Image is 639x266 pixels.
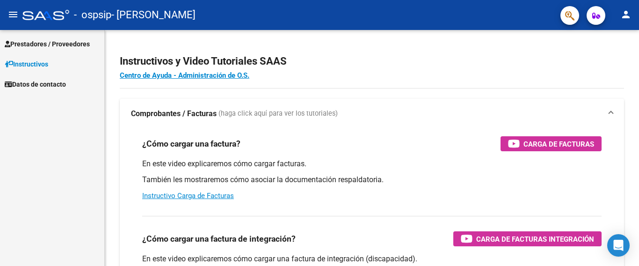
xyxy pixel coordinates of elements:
span: (haga click aquí para ver los tutoriales) [218,109,338,119]
a: Instructivo Carga de Facturas [142,192,234,200]
span: - ospsip [74,5,111,25]
p: En este video explicaremos cómo cargar facturas. [142,159,602,169]
h3: ¿Cómo cargar una factura de integración? [142,232,296,245]
mat-expansion-panel-header: Comprobantes / Facturas (haga click aquí para ver los tutoriales) [120,99,624,129]
button: Carga de Facturas [501,136,602,151]
mat-icon: menu [7,9,19,20]
div: Open Intercom Messenger [607,234,630,257]
p: También les mostraremos cómo asociar la documentación respaldatoria. [142,175,602,185]
span: Datos de contacto [5,79,66,89]
a: Centro de Ayuda - Administración de O.S. [120,71,249,80]
span: Carga de Facturas [523,138,594,150]
span: Prestadores / Proveedores [5,39,90,49]
strong: Comprobantes / Facturas [131,109,217,119]
mat-icon: person [620,9,632,20]
h2: Instructivos y Video Tutoriales SAAS [120,52,624,70]
h3: ¿Cómo cargar una factura? [142,137,240,150]
p: En este video explicaremos cómo cargar una factura de integración (discapacidad). [142,254,602,264]
span: Instructivos [5,59,48,69]
span: Carga de Facturas Integración [476,233,594,245]
span: - [PERSON_NAME] [111,5,196,25]
button: Carga de Facturas Integración [453,231,602,246]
